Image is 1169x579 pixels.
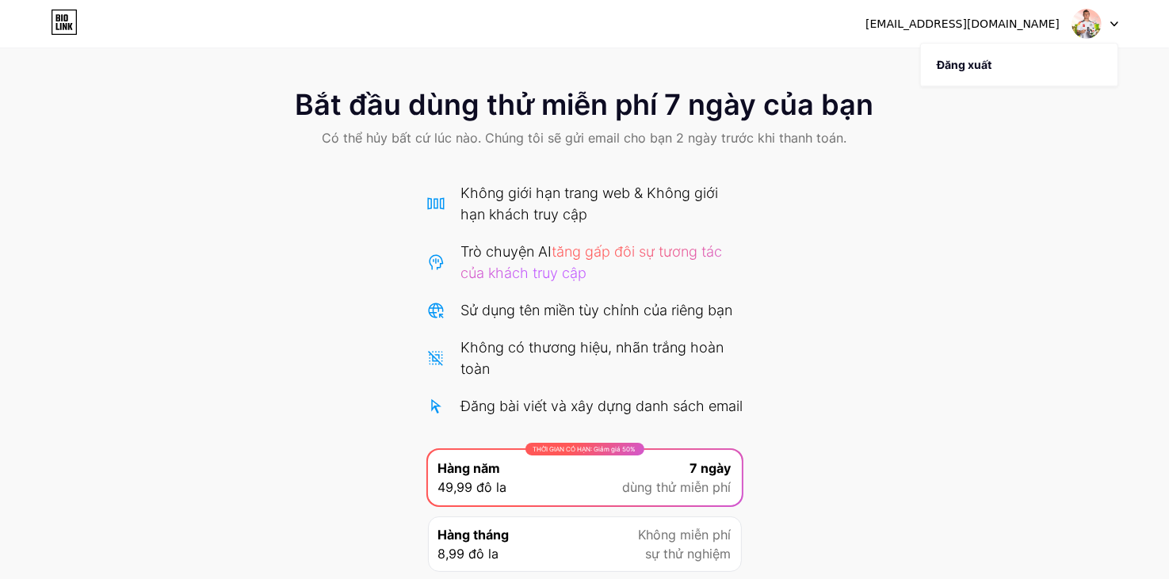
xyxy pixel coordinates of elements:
font: Sử dụng tên miền tùy chỉnh của riêng bạn [461,302,733,318]
font: Hàng năm [438,460,501,476]
font: Có thể hủy bất cứ lúc nào. Chúng tôi sẽ gửi email cho bạn 2 ngày trước khi thanh toán. [323,130,847,146]
font: THỜI GIAN CÓ HẠN: Giảm giá 50% [533,445,636,453]
font: Đăng bài viết và xây dựng danh sách email [461,398,743,414]
font: tăng gấp đôi sự tương tác của khách truy cập [461,243,723,281]
font: Trò chuyện AI [461,243,552,260]
font: 49,99 đô la [438,479,507,495]
font: Không có thương hiệu, nhãn trắng hoàn toàn [461,339,724,377]
font: Không miễn phí [639,527,732,543]
font: dùng thử miễn phí [623,479,732,495]
font: Đăng xuất [937,58,991,71]
font: 8,99 đô la [438,546,499,562]
font: [EMAIL_ADDRESS][DOMAIN_NAME] [865,17,1060,30]
font: Hàng tháng [438,527,510,543]
font: Bắt đầu dùng thử miễn phí 7 ngày của bạn [296,87,874,122]
font: Không giới hạn trang web & Không giới hạn khách truy cập [461,185,719,223]
font: sự thử nghiệm [646,546,732,562]
img: vaodayne [1072,9,1102,39]
font: 7 ngày [690,460,732,476]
